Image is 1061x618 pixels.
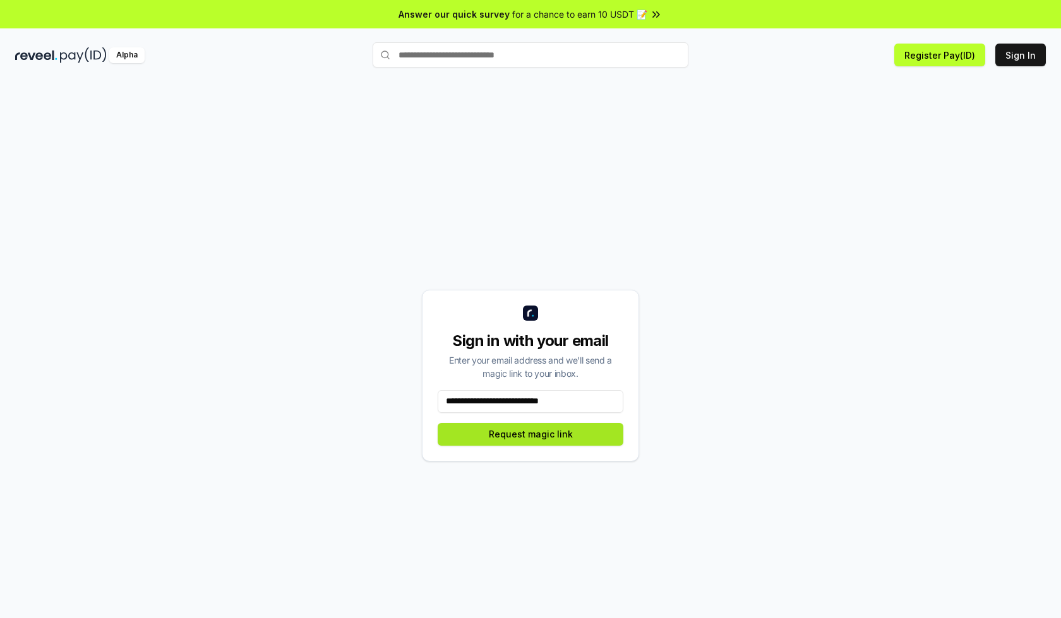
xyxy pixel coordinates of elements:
img: reveel_dark [15,47,57,63]
div: Enter your email address and we’ll send a magic link to your inbox. [438,354,623,380]
span: for a chance to earn 10 USDT 📝 [512,8,647,21]
button: Request magic link [438,423,623,446]
div: Sign in with your email [438,331,623,351]
span: Answer our quick survey [399,8,510,21]
div: Alpha [109,47,145,63]
button: Register Pay(ID) [894,44,985,66]
img: pay_id [60,47,107,63]
img: logo_small [523,306,538,321]
button: Sign In [995,44,1046,66]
